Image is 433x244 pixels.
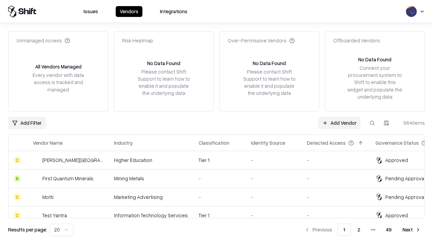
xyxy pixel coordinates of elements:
[114,157,188,164] div: Higher Education
[42,175,93,182] div: First Quantum Minerals
[35,63,82,70] div: All Vendors Managed
[253,60,286,67] div: No Data Found
[8,226,47,233] p: Results per page:
[385,157,408,164] div: Approved
[30,72,86,93] div: Every vendor with data access is tracked and managed
[114,139,133,146] div: Industry
[14,194,21,200] div: C
[307,157,365,164] div: -
[79,6,102,17] button: Issues
[156,6,191,17] button: Integrations
[33,175,40,182] img: First Quantum Minerals
[385,212,408,219] div: Approved
[318,117,361,129] a: Add Vendor
[14,212,21,219] div: C
[199,212,240,219] div: Tier 1
[147,60,180,67] div: No Data Found
[333,37,380,44] div: Offboarded Vendors
[114,194,188,201] div: Marketing Advertising
[199,175,240,182] div: -
[251,175,296,182] div: -
[381,224,397,236] button: 49
[251,139,285,146] div: Identity Source
[14,175,21,182] div: B
[251,212,296,219] div: -
[33,194,40,200] img: Motti
[136,68,192,97] div: Please contact Shift Support to learn how to enable it and populate the underlying data
[385,194,425,201] div: Pending Approval
[42,212,67,219] div: Test Yantra
[375,139,419,146] div: Governance Status
[307,139,346,146] div: Detected Access
[347,64,403,100] div: Connect your procurement system to Shift to enable this widget and populate the underlying data
[14,157,21,164] div: C
[33,212,40,219] img: Test Yantra
[241,68,297,97] div: Please contact Shift Support to learn how to enable it and populate the underlying data
[8,117,46,129] button: Add Filter
[122,37,153,44] div: Risk Heatmap
[199,139,229,146] div: Classification
[228,37,295,44] div: Over-Permissive Vendors
[338,224,351,236] button: 1
[116,6,142,17] button: Vendors
[42,194,53,201] div: Motti
[199,194,240,201] div: -
[17,37,70,44] div: Unmanaged Access
[385,175,425,182] div: Pending Approval
[42,157,103,164] div: [PERSON_NAME][GEOGRAPHIC_DATA]
[307,194,365,201] div: -
[300,224,425,236] nav: pagination
[251,194,296,201] div: -
[251,157,296,164] div: -
[114,212,188,219] div: Information Technology Services
[358,56,391,63] div: No Data Found
[307,212,365,219] div: -
[398,224,425,236] button: Next
[114,175,188,182] div: Mining Metals
[352,224,366,236] button: 2
[33,139,63,146] div: Vendor Name
[199,157,240,164] div: Tier 1
[307,175,365,182] div: -
[398,119,425,126] div: 964 items
[33,157,40,164] img: Reichman University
